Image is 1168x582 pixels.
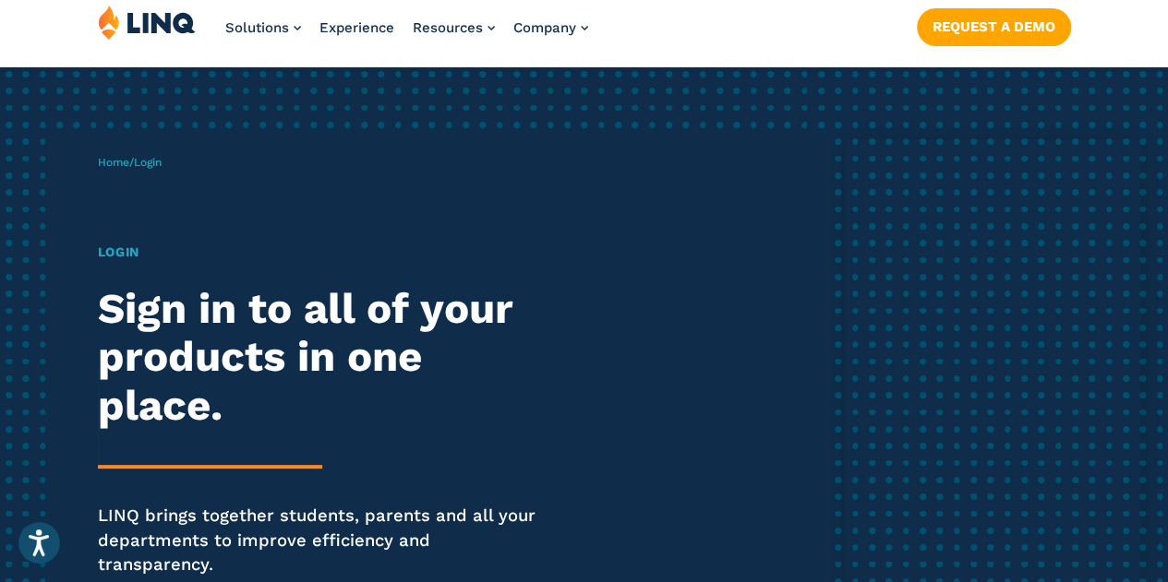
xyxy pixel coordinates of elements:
[225,19,301,36] a: Solutions
[225,5,588,65] nav: Primary Navigation
[98,5,196,40] img: LINQ | K‑12 Software
[134,156,162,169] span: Login
[917,5,1071,45] nav: Button Navigation
[413,19,483,36] span: Resources
[98,243,548,262] h1: Login
[845,139,1140,582] iframe: Chat Window
[513,19,576,36] span: Company
[413,19,495,36] a: Resources
[917,8,1071,45] a: Request a Demo
[225,19,289,36] span: Solutions
[98,504,548,576] p: LINQ brings together students, parents and all your departments to improve efficiency and transpa...
[513,19,588,36] a: Company
[98,156,129,169] a: Home
[98,156,162,169] span: /
[98,285,548,431] h2: Sign in to all of your products in one place.
[319,19,394,36] a: Experience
